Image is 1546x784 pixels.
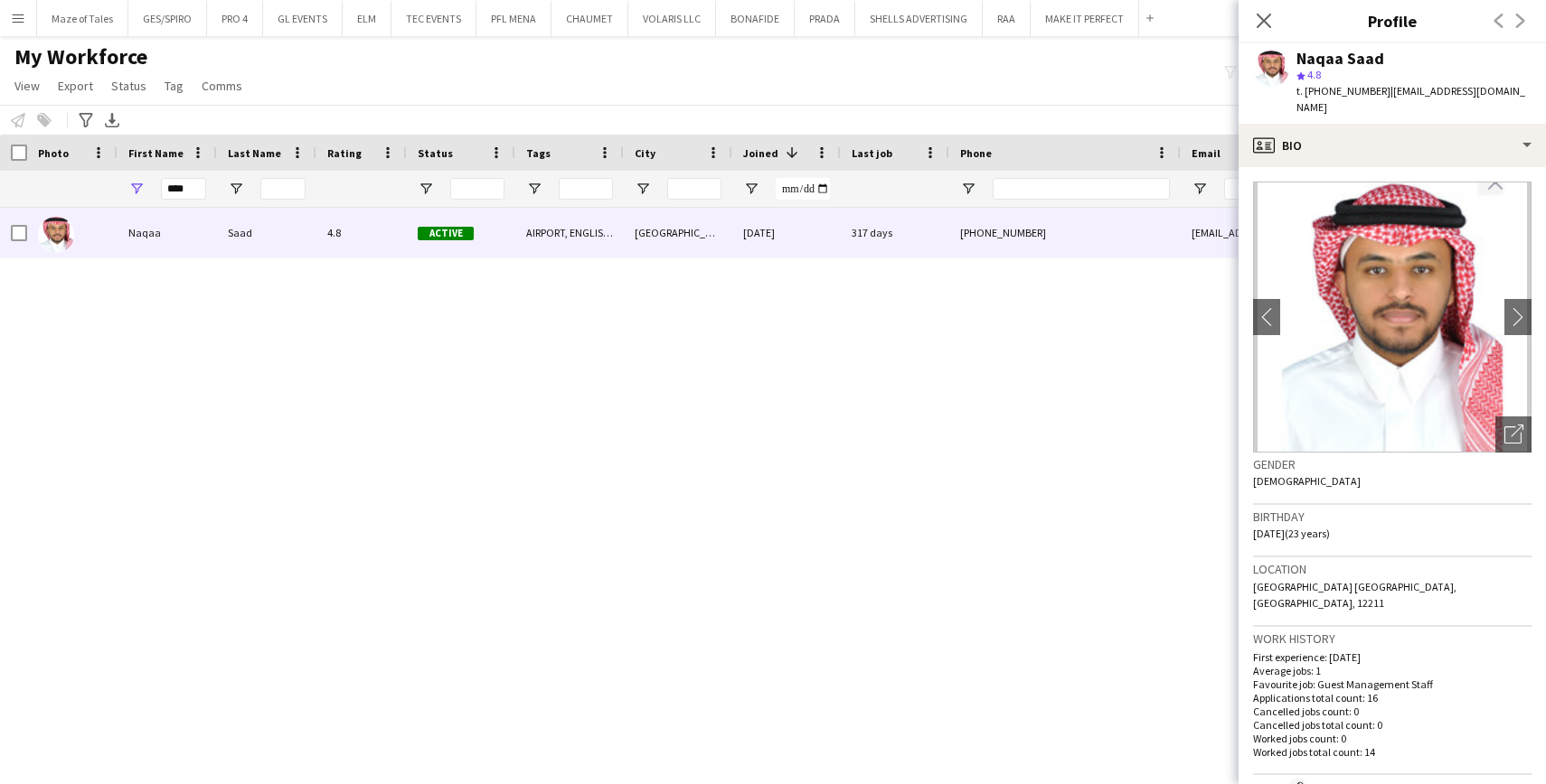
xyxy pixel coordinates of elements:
span: [DEMOGRAPHIC_DATA] [1253,474,1361,488]
app-action-btn: Advanced filters [75,109,97,131]
div: [DATE] [732,208,841,257]
a: Comms [194,74,250,98]
div: 317 days [841,208,949,257]
a: View [7,74,47,98]
button: Open Filter Menu [960,181,976,197]
span: t. [PHONE_NUMBER] [1296,84,1390,98]
span: My Workforce [14,43,147,70]
span: Photo [38,146,69,160]
span: Export [58,78,93,94]
img: Crew avatar or photo [1253,182,1532,453]
button: ELM [343,1,391,36]
input: Joined Filter Input [776,178,830,200]
span: Active [418,227,474,240]
span: City [635,146,655,160]
span: Phone [960,146,992,160]
button: SHELLS ADVERTISING [855,1,983,36]
span: View [14,78,40,94]
button: GES/SPIRO [128,1,207,36]
button: RAA [983,1,1031,36]
button: Open Filter Menu [128,181,145,197]
div: Bio [1239,124,1546,167]
p: Cancelled jobs total count: 0 [1253,718,1532,732]
input: First Name Filter Input [161,178,206,200]
input: Phone Filter Input [993,178,1170,200]
p: Applications total count: 16 [1253,691,1532,705]
input: Status Filter Input [450,178,504,200]
span: Rating [327,146,362,160]
div: AIRPORT, ENGLISH ++, KHALEEJI PROFILE, SAUDI NATIONAL, TOP HOST/HOSTESS, TOP PROMOTER, TOP [PERSO... [515,208,624,257]
button: CHAUMET [551,1,628,36]
a: Tag [157,74,191,98]
span: Status [418,146,453,160]
span: Email [1192,146,1221,160]
h3: Work history [1253,630,1532,647]
span: First Name [128,146,184,160]
div: [PHONE_NUMBER] [949,208,1181,257]
span: | [EMAIL_ADDRESS][DOMAIN_NAME] [1296,84,1525,114]
div: Naqaa Saad [1296,51,1384,67]
h3: Location [1253,561,1532,577]
input: Email Filter Input [1224,178,1414,200]
span: Tag [165,78,184,94]
img: Naqaa Saad [38,217,74,253]
p: Favourite job: Guest Management Staff [1253,677,1532,691]
button: BONAFIDE [716,1,795,36]
button: TEC EVENTS [391,1,476,36]
input: Tags Filter Input [559,178,613,200]
button: GL EVENTS [263,1,343,36]
button: MAKE IT PERFECT [1031,1,1139,36]
button: Open Filter Menu [526,181,542,197]
button: Open Filter Menu [743,181,759,197]
p: Average jobs: 1 [1253,664,1532,677]
span: 4.8 [1307,68,1321,81]
div: Open photos pop-in [1495,416,1532,453]
button: PFL MENA [476,1,551,36]
span: Last Name [228,146,281,160]
div: [EMAIL_ADDRESS][DOMAIN_NAME] [1181,208,1425,257]
h3: Gender [1253,456,1532,472]
button: Open Filter Menu [418,181,434,197]
span: Joined [743,146,778,160]
div: Naqaa [118,208,217,257]
p: First experience: [DATE] [1253,650,1532,664]
p: Cancelled jobs count: 0 [1253,705,1532,718]
input: Last Name Filter Input [260,178,306,200]
button: VOLARIS LLC [628,1,716,36]
p: Worked jobs count: 0 [1253,732,1532,745]
h3: Profile [1239,9,1546,33]
button: Open Filter Menu [1192,181,1208,197]
h3: Birthday [1253,509,1532,525]
a: Status [104,74,154,98]
button: Open Filter Menu [635,181,651,197]
span: Status [111,78,146,94]
input: City Filter Input [667,178,721,200]
span: Tags [526,146,551,160]
button: PRO 4 [207,1,263,36]
button: Open Filter Menu [228,181,244,197]
span: [DATE] (23 years) [1253,527,1330,540]
p: Worked jobs total count: 14 [1253,745,1532,759]
button: Maze of Tales [37,1,128,36]
a: Export [51,74,100,98]
div: Saad [217,208,316,257]
app-action-btn: Export XLSX [101,109,123,131]
span: [GEOGRAPHIC_DATA] [GEOGRAPHIC_DATA], [GEOGRAPHIC_DATA], 12211 [1253,580,1456,610]
span: Comms [202,78,242,94]
button: PRADA [795,1,855,36]
div: 4.8 [316,208,407,257]
span: Last job [852,146,892,160]
div: [GEOGRAPHIC_DATA] [624,208,732,257]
